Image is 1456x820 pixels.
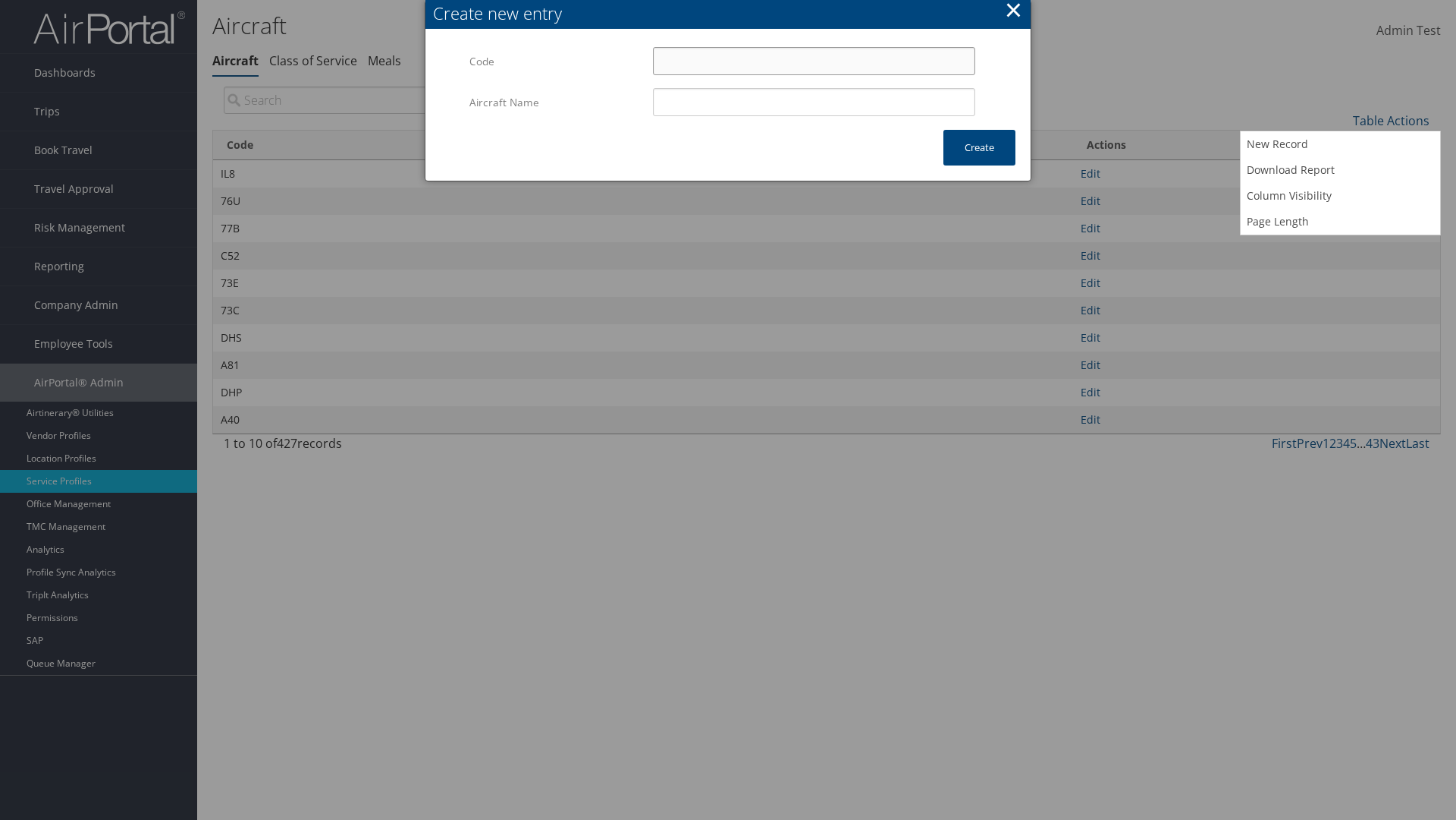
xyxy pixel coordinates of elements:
[469,88,642,117] label: Aircraft Name
[1241,131,1440,157] a: New Record
[433,2,1031,25] div: Create new entry
[1241,157,1440,183] a: Download Report
[469,47,642,76] label: Code
[943,130,1015,166] button: Create
[1241,209,1440,235] a: Page Length
[1241,183,1440,209] a: Column Visibility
